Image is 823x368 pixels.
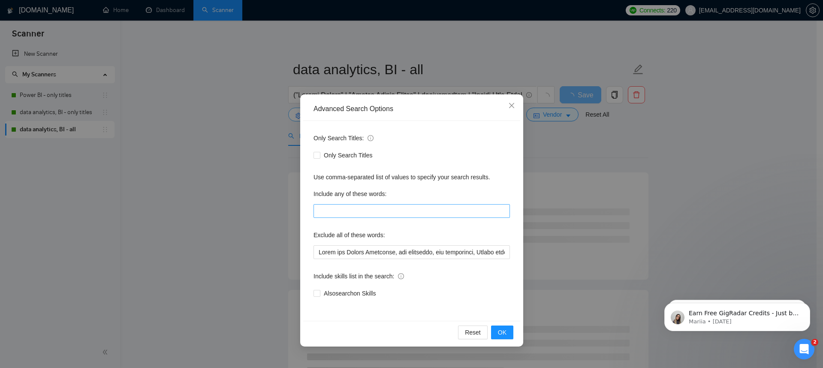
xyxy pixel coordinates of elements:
div: Use comma-separated list of values to specify your search results. [314,172,510,182]
button: OK [491,326,513,339]
span: close [508,102,515,109]
iframe: Intercom live chat [794,339,814,359]
label: Exclude all of these words: [314,228,385,242]
span: Only Search Titles: [314,133,374,143]
div: Advanced Search Options [314,104,510,114]
span: Also search on Skills [320,289,379,298]
span: OK [497,328,506,337]
span: info-circle [368,135,374,141]
button: Reset [458,326,488,339]
label: Include any of these words: [314,187,386,201]
span: info-circle [398,273,404,279]
iframe: Intercom notifications message [651,285,823,345]
span: 2 [811,339,818,346]
span: Include skills list in the search: [314,271,404,281]
span: Reset [465,328,481,337]
span: Only Search Titles [320,151,376,160]
button: Close [500,94,523,118]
